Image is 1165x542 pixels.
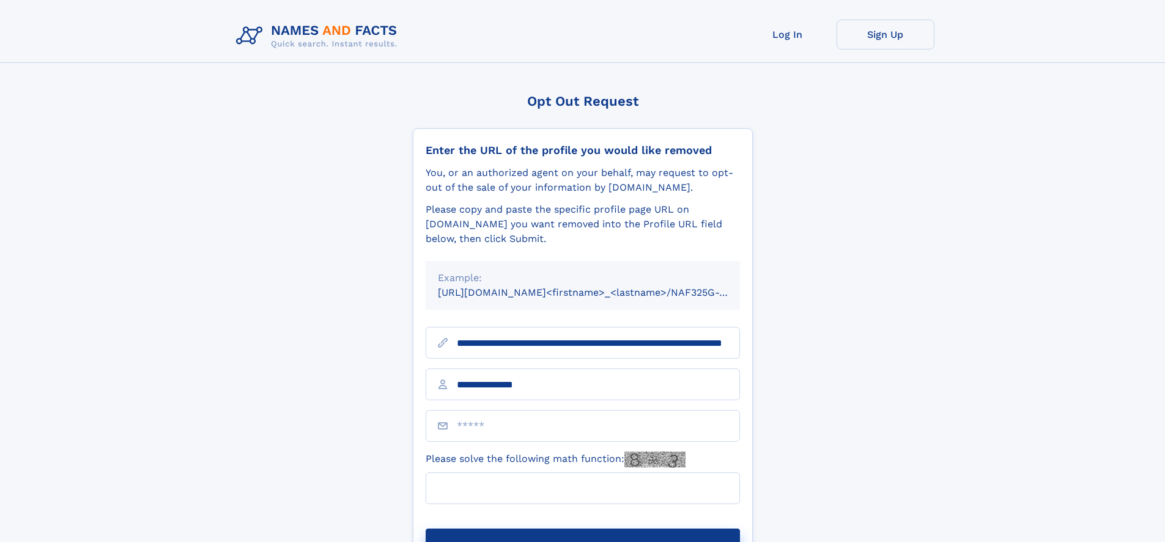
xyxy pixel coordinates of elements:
[426,144,740,157] div: Enter the URL of the profile you would like removed
[231,20,407,53] img: Logo Names and Facts
[739,20,837,49] a: Log In
[438,287,763,298] small: [URL][DOMAIN_NAME]<firstname>_<lastname>/NAF325G-xxxxxxxx
[438,271,728,285] div: Example:
[837,20,934,49] a: Sign Up
[426,452,686,467] label: Please solve the following math function:
[426,166,740,195] div: You, or an authorized agent on your behalf, may request to opt-out of the sale of your informatio...
[426,202,740,246] div: Please copy and paste the specific profile page URL on [DOMAIN_NAME] you want removed into the Pr...
[413,93,753,109] div: Opt Out Request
